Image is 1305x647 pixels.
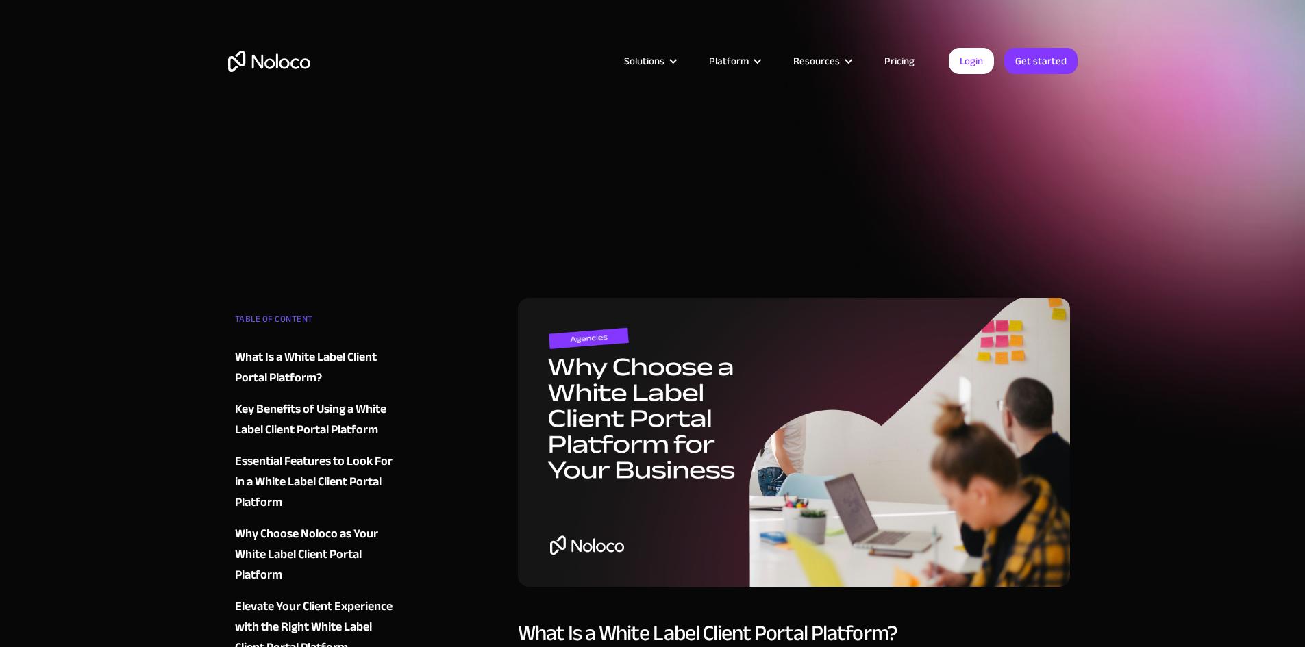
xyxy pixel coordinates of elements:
div: Platform [692,52,776,70]
div: Solutions [624,52,664,70]
div: Platform [709,52,749,70]
a: home [228,51,310,72]
img: Why Choose a White Label Client Portal Platform for Your Business [518,298,1071,587]
a: Why Choose Noloco as Your White Label Client Portal Platform [235,524,401,585]
a: Pricing [867,52,932,70]
a: Get started [1004,48,1078,74]
a: Login [949,48,994,74]
h2: What Is a White Label Client Portal Platform? [518,620,1071,647]
a: Key Benefits of Using a White Label Client Portal Platform [235,399,401,440]
div: Solutions [607,52,692,70]
div: Resources [776,52,867,70]
div: TABLE OF CONTENT [235,309,401,336]
a: What Is a White Label Client Portal Platform? [235,347,401,388]
div: Resources [793,52,840,70]
a: Essential Features to Look For in a White Label Client Portal Platform [235,451,401,513]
